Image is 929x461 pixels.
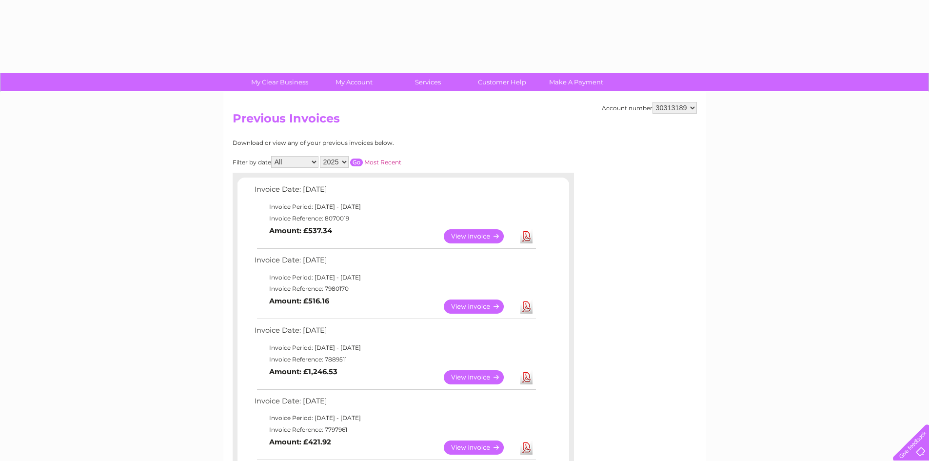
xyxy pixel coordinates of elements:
[252,354,537,365] td: Invoice Reference: 7889511
[269,297,329,305] b: Amount: £516.16
[252,201,537,213] td: Invoice Period: [DATE] - [DATE]
[444,229,515,243] a: View
[520,300,533,314] a: Download
[314,73,394,91] a: My Account
[536,73,616,91] a: Make A Payment
[602,102,697,114] div: Account number
[444,300,515,314] a: View
[252,283,537,295] td: Invoice Reference: 7980170
[252,183,537,201] td: Invoice Date: [DATE]
[269,438,331,446] b: Amount: £421.92
[233,112,697,130] h2: Previous Invoices
[252,254,537,272] td: Invoice Date: [DATE]
[252,342,537,354] td: Invoice Period: [DATE] - [DATE]
[520,370,533,384] a: Download
[269,226,332,235] b: Amount: £537.34
[252,213,537,224] td: Invoice Reference: 8070019
[252,395,537,413] td: Invoice Date: [DATE]
[233,140,489,146] div: Download or view any of your previous invoices below.
[252,324,537,342] td: Invoice Date: [DATE]
[252,412,537,424] td: Invoice Period: [DATE] - [DATE]
[252,424,537,436] td: Invoice Reference: 7797961
[233,156,489,168] div: Filter by date
[444,370,515,384] a: View
[444,441,515,455] a: View
[269,367,337,376] b: Amount: £1,246.53
[388,73,468,91] a: Services
[364,159,401,166] a: Most Recent
[520,441,533,455] a: Download
[520,229,533,243] a: Download
[252,272,537,283] td: Invoice Period: [DATE] - [DATE]
[239,73,320,91] a: My Clear Business
[462,73,542,91] a: Customer Help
